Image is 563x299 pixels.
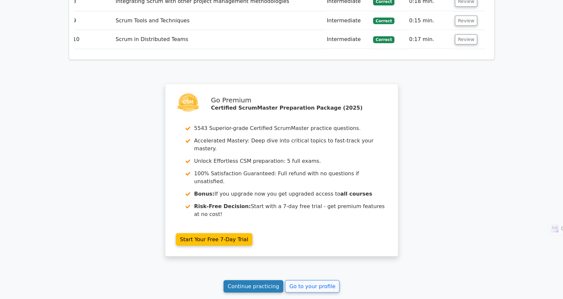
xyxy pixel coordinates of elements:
button: Review [455,34,477,44]
td: Scrum Tools and Techniques [113,11,324,30]
td: Scrum in Distributed Teams [113,30,324,49]
td: 9 [70,11,113,30]
td: 0:15 min. [407,11,453,30]
a: Go to your profile [285,280,340,292]
td: 10 [70,30,113,49]
a: Continue practicing [223,280,284,292]
td: Intermediate [324,11,370,30]
a: Start Your Free 7-Day Trial [176,233,253,246]
td: 0:17 min. [407,30,453,49]
td: Intermediate [324,30,370,49]
span: Correct [373,17,394,24]
span: Correct [373,36,394,43]
button: Review [455,15,477,26]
